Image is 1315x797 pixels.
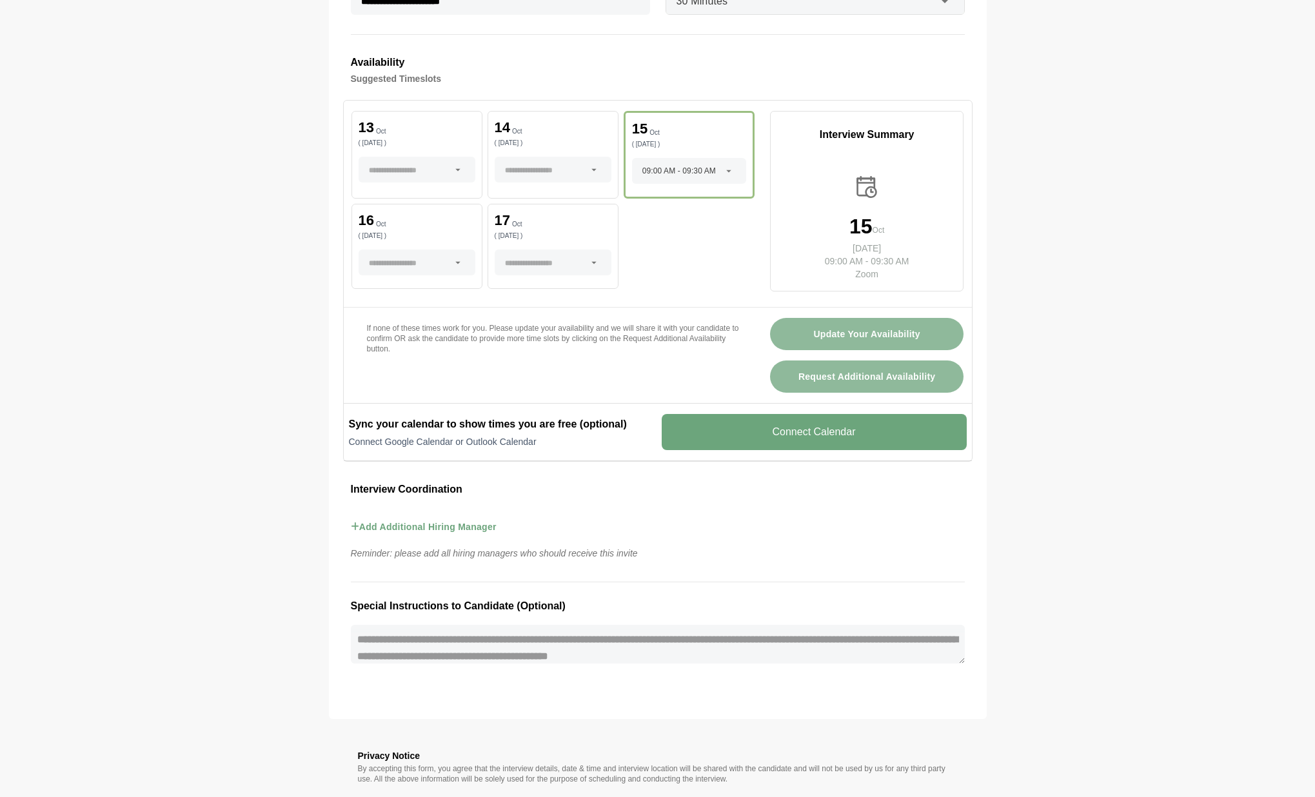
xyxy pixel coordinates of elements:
p: ( [DATE] ) [359,233,475,239]
p: 15 [632,122,648,136]
p: ( [DATE] ) [495,140,611,146]
p: Oct [376,221,386,228]
button: Add Additional Hiring Manager [351,508,497,546]
h4: Suggested Timeslots [351,71,965,86]
v-button: Connect Calendar [662,414,967,450]
p: Interview Summary [771,127,964,143]
p: By accepting this form, you agree that the interview details, date & time and interview location ... [358,763,958,784]
h2: Sync your calendar to show times you are free (optional) [349,417,654,432]
p: ( [DATE] ) [495,233,611,239]
button: Request Additional Availability [770,360,964,393]
p: 17 [495,213,510,228]
p: Oct [512,128,522,135]
h3: Availability [351,54,965,71]
p: Reminder: please add all hiring managers who should receive this invite [343,546,973,561]
p: Connect Google Calendar or Outlook Calendar [349,435,654,448]
p: 13 [359,121,374,135]
p: ( [DATE] ) [632,141,746,148]
span: 09:00 AM - 09:30 AM [642,158,716,184]
p: Oct [649,130,660,136]
img: calender [853,173,880,201]
p: Oct [376,128,386,135]
button: Update Your Availability [770,318,964,350]
p: 14 [495,121,510,135]
p: 16 [359,213,374,228]
h3: Special Instructions to Candidate (Optional) [351,598,965,615]
p: Oct [873,224,885,237]
p: 15 [849,216,873,237]
p: Oct [512,221,522,228]
p: Zoom [815,268,920,280]
h3: Interview Coordination [351,481,965,498]
h3: Privacy Notice [358,748,958,763]
p: If none of these times work for you. Please update your availability and we will share it with yo... [367,323,739,354]
p: ( [DATE] ) [359,140,475,146]
p: [DATE] [815,242,920,255]
p: 09:00 AM - 09:30 AM [815,255,920,268]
